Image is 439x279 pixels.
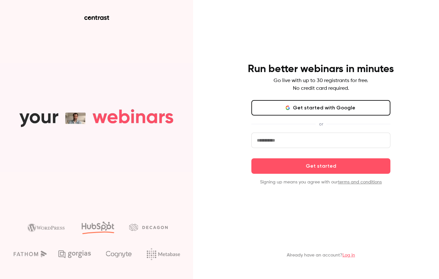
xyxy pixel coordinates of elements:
a: Log in [342,253,355,257]
button: Get started with Google [251,100,390,116]
p: Already have an account? [287,252,355,258]
h4: Run better webinars in minutes [248,63,394,76]
p: Go live with up to 30 registrants for free. No credit card required. [274,77,368,92]
span: or [316,121,326,127]
p: Signing up means you agree with our [251,179,390,185]
a: terms and conditions [338,180,382,184]
button: Get started [251,158,390,174]
img: decagon [129,224,168,231]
